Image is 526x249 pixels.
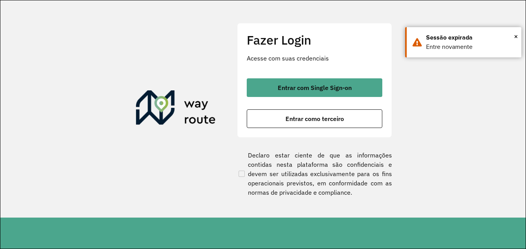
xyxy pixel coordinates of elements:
[426,33,516,42] div: Sessão expirada
[278,85,352,91] span: Entrar com Single Sign-on
[237,150,392,197] label: Declaro estar ciente de que as informações contidas nesta plataforma são confidenciais e devem se...
[136,90,216,128] img: Roteirizador AmbevTech
[285,116,344,122] span: Entrar como terceiro
[247,54,382,63] p: Acesse com suas credenciais
[514,31,518,42] span: ×
[426,42,516,52] div: Entre novamente
[247,33,382,47] h2: Fazer Login
[247,109,382,128] button: button
[514,31,518,42] button: Close
[247,78,382,97] button: button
